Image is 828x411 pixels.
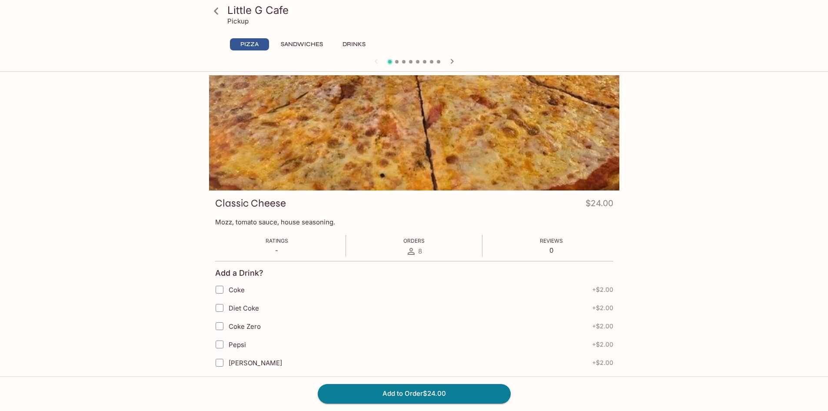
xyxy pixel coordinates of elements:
span: Diet Coke [229,304,259,312]
h3: Classic Cheese [215,197,286,210]
p: - [266,246,288,254]
p: 0 [540,246,563,254]
span: Pepsi [229,341,246,349]
p: Mozz, tomato sauce, house seasoning. [215,218,613,226]
h4: $24.00 [585,197,613,214]
button: Sandwiches [276,38,328,50]
button: Add to Order$24.00 [318,384,511,403]
span: [PERSON_NAME] [229,359,282,367]
span: + $2.00 [592,304,613,311]
span: Ratings [266,237,288,244]
p: Pickup [227,17,249,25]
span: + $2.00 [592,341,613,348]
span: + $2.00 [592,323,613,330]
span: + $2.00 [592,359,613,366]
button: Drinks [335,38,374,50]
div: Classic Cheese [209,75,619,190]
h3: Little G Cafe [227,3,616,17]
span: Coke [229,286,245,294]
span: Orders [403,237,425,244]
span: 8 [418,247,422,255]
span: + $2.00 [592,286,613,293]
span: Coke Zero [229,322,261,331]
span: Reviews [540,237,563,244]
h4: Add a Drink? [215,268,263,278]
button: Pizza [230,38,269,50]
